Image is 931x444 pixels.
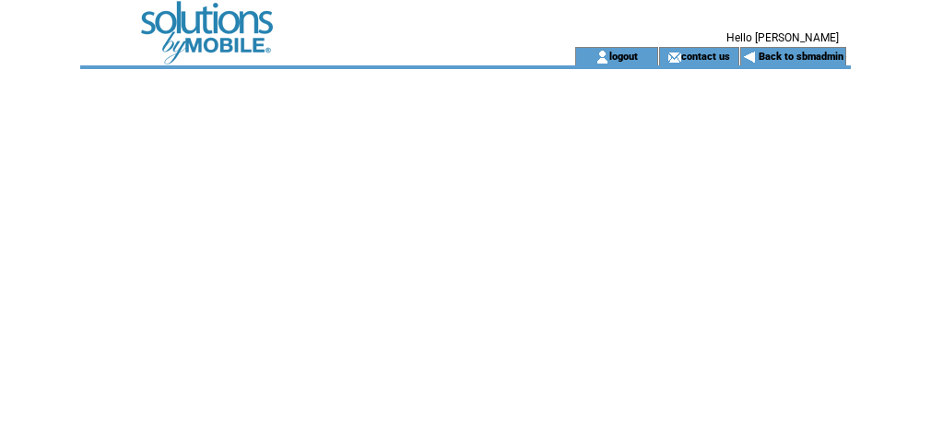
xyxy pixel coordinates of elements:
[759,51,843,63] a: Back to sbmadmin
[667,50,681,64] img: contact_us_icon.gif
[609,50,638,62] a: logout
[681,50,730,62] a: contact us
[595,50,609,64] img: account_icon.gif
[726,31,839,44] span: Hello [PERSON_NAME]
[743,50,757,64] img: backArrow.gif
